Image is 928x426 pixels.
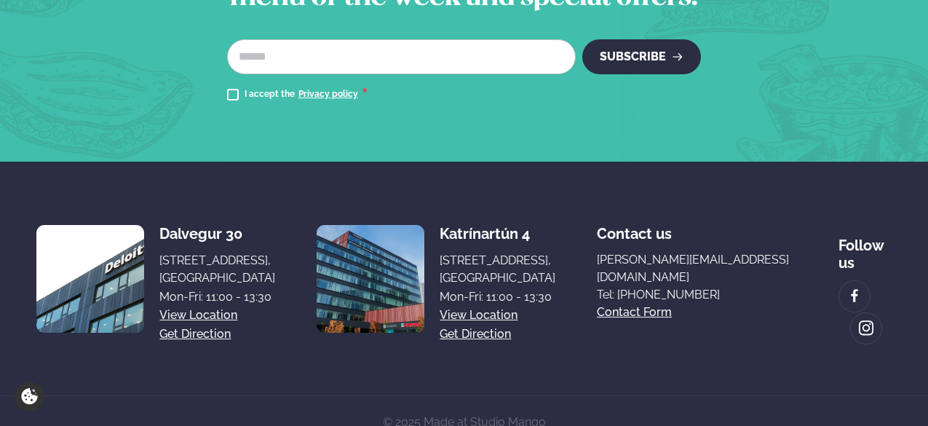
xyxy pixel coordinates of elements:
div: Katrínartún 4 [440,225,555,242]
div: Mon-Fri: 11:00 - 13:30 [440,288,555,306]
div: Follow us [838,225,892,272]
div: Dalvegur 30 [159,225,275,242]
a: image alt [839,281,870,312]
img: image alt [36,225,144,333]
img: image alt [846,288,862,304]
img: image alt [317,225,424,333]
img: image alt [858,320,874,336]
div: Mon-Fri: 11:00 - 13:30 [159,288,275,306]
a: Cookie settings [15,382,44,411]
div: [STREET_ADDRESS], [GEOGRAPHIC_DATA] [159,252,275,287]
a: View location [440,307,517,324]
div: [STREET_ADDRESS], [GEOGRAPHIC_DATA] [440,252,555,287]
div: I accept the [245,86,368,103]
span: Contact us [597,213,672,242]
a: [PERSON_NAME][EMAIL_ADDRESS][DOMAIN_NAME] [597,251,797,286]
a: Tel: [PHONE_NUMBER] [597,286,797,304]
a: Get direction [440,326,511,343]
a: Contact form [597,304,672,321]
a: Get direction [159,326,231,343]
button: Subscribe [582,39,701,74]
a: Privacy policy [298,89,358,100]
a: View location [159,307,237,324]
a: image alt [851,313,881,344]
